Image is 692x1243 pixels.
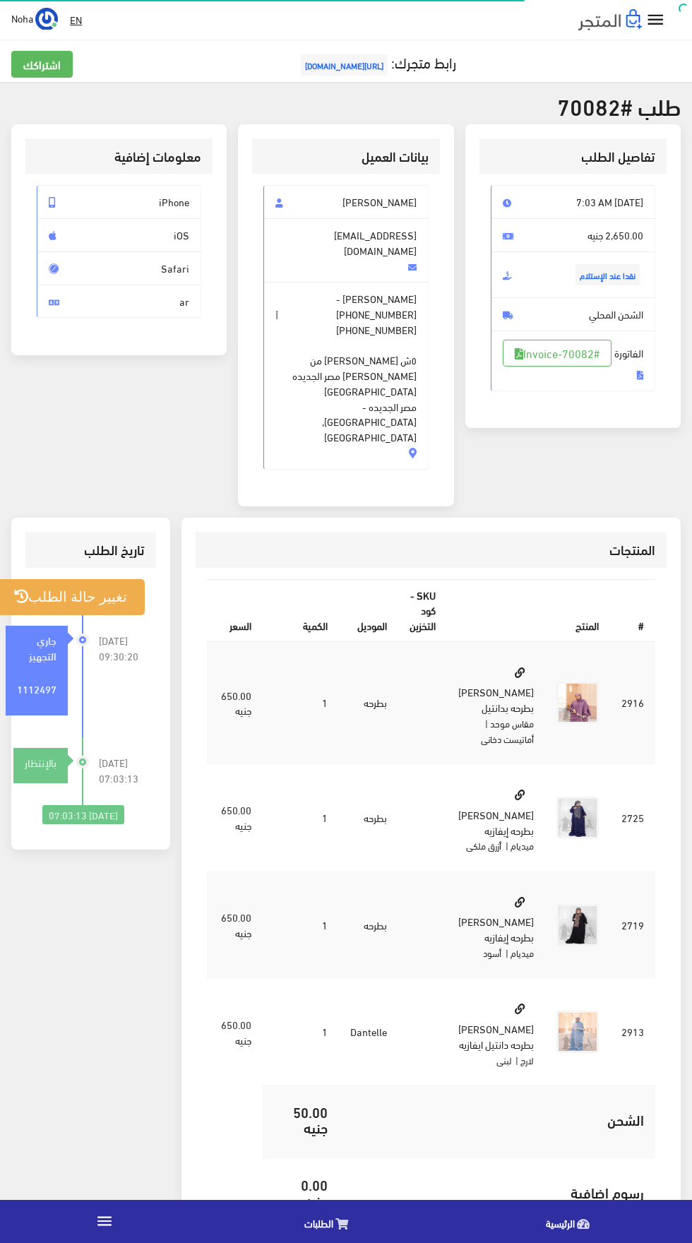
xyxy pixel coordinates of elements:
[11,51,73,78] a: اشتراكك
[610,764,655,872] td: 2725
[491,185,655,219] span: [DATE] 7:03 AM
[339,764,398,872] td: بطرحه
[447,978,545,1086] td: [PERSON_NAME] بطرحه دانتيل ايفازيه
[210,641,263,764] td: 650.00 جنيه
[263,978,339,1086] td: 1
[37,251,201,285] span: Safari
[511,837,534,854] small: ميديام
[451,1203,692,1239] a: الرئيسية
[210,580,263,641] th: السعر
[339,872,398,979] td: بطرحه
[496,1052,518,1069] small: | لبنى
[511,944,534,961] small: ميديام
[263,150,428,163] h3: بيانات العميل
[575,264,640,285] span: نقدا عند الإستلام
[37,185,201,219] span: iPhone
[263,185,428,219] span: [PERSON_NAME]
[17,681,56,696] strong: 1112497
[301,54,388,76] span: [URL][DOMAIN_NAME]
[447,641,545,764] td: [PERSON_NAME] بطرحه بدانتيل
[610,580,655,641] th: #
[297,49,456,75] a: رابط متجرك:[URL][DOMAIN_NAME]
[42,805,124,825] div: [DATE] 07:03:13
[275,338,416,445] span: ٥ش [PERSON_NAME] من [PERSON_NAME] مصر الجديده [GEOGRAPHIC_DATA] مصر الجديده - [GEOGRAPHIC_DATA], ...
[336,322,417,338] span: [PHONE_NUMBER]
[35,8,58,30] img: ...
[11,7,58,30] a: ... Noha
[447,764,545,872] td: [PERSON_NAME] بطرحه إيفازيه
[29,632,56,663] strong: جاري التجهيز
[207,543,655,557] h3: المنتجات
[263,872,339,979] td: 1
[610,872,655,979] td: 2719
[263,580,339,641] th: الكمية
[99,755,145,786] span: [DATE] 07:03:13
[37,150,201,163] h3: معلومات إضافية
[95,1212,114,1230] i: 
[210,872,263,979] td: 650.00 جنيه
[70,11,82,28] u: EN
[263,764,339,872] td: 1
[610,641,655,764] td: 2916
[339,580,398,641] th: الموديل
[645,10,666,30] i: 
[11,93,681,118] h2: طلب #70082
[274,1104,328,1135] h5: 50.00 جنيه
[13,755,68,771] div: بالإنتظار
[274,1177,328,1208] h5: 0.00 جنيه
[398,580,447,641] th: SKU - كود التخزين
[610,978,655,1086] td: 2913
[37,285,201,319] span: ar
[37,218,201,252] span: iOS
[578,9,642,30] img: .
[37,543,145,557] h3: تاريخ الطلب
[263,218,428,282] span: [EMAIL_ADDRESS][DOMAIN_NAME]
[481,715,534,747] small: | أماتيست دخانى
[546,1214,575,1232] span: الرئيسية
[99,633,145,664] span: [DATE] 09:30:20
[491,218,655,252] span: 2,650.00 جنيه
[466,837,508,854] small: | أزرق ملكى
[447,580,610,641] th: المنتج
[17,1146,71,1200] iframe: Drift Widget Chat Controller
[491,331,655,391] span: الفاتورة
[11,9,33,27] span: Noha
[339,641,398,764] td: بطرحه
[263,282,428,469] span: [PERSON_NAME] - |
[520,1052,534,1069] small: لارج
[210,978,263,1086] td: 650.00 جنيه
[491,297,655,331] span: الشحن المحلي
[336,307,417,322] span: [PHONE_NUMBER]
[350,1184,644,1200] h5: رسوم اضافية
[64,7,88,32] a: EN
[210,764,263,872] td: 650.00 جنيه
[209,1203,451,1239] a: الطلبات
[350,1112,644,1127] h5: الشحن
[447,872,545,979] td: [PERSON_NAME] بطرحه إيفازيه
[263,641,339,764] td: 1
[491,150,655,163] h3: تفاصيل الطلب
[503,340,612,367] a: #Invoice-70082
[490,715,534,732] small: مقاس موحد
[304,1214,333,1232] span: الطلبات
[483,944,508,961] small: | أسود
[339,978,398,1086] td: Dantelle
